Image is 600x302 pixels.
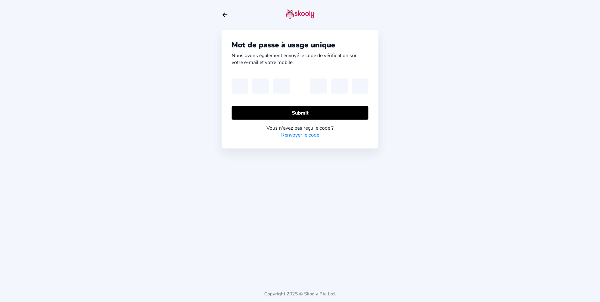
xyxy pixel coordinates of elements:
[286,9,314,19] img: skooly-logo.png
[281,132,319,138] a: Renvoyer le code
[222,11,228,18] button: arrow back outline
[232,40,368,50] div: Mot de passe à usage unique
[232,125,368,132] div: Vous n'avez pas reçu le code ?
[296,82,304,90] ion-icon: remove outline
[232,52,368,66] div: Nous avons également envoyé le code de vérification sur votre e-mail et votre mobile.
[232,106,368,120] button: Submit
